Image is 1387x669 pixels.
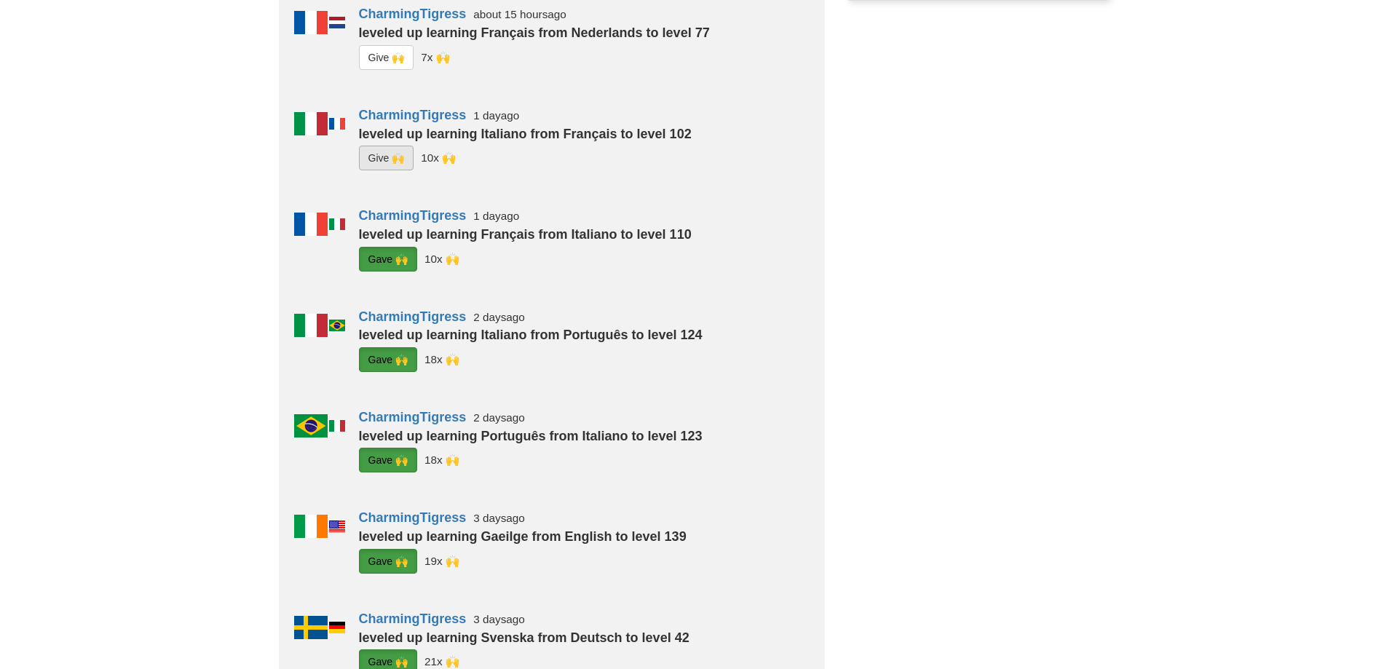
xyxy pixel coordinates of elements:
[359,510,467,525] a: CharmingTigress
[359,25,710,40] strong: leveled up learning Français from Nederlands to level 77
[473,210,519,222] small: 1 day ago
[421,51,449,63] small: superwinston<br />Toshiro42<br />LuciusVorenusX<br />Morela<br />GIlinggalang123<br />sjfree<br /...
[359,611,467,626] a: CharmingTigress
[359,630,689,645] strong: leveled up learning Svenska from Deutsch to level 42
[424,252,459,264] small: Romolo_Ricci<br />RichardX101<br />superwinston<br />_cmns<br />houzuki<br />19cupsofcoffee<br />...
[359,328,703,342] strong: leveled up learning Italiano from Português to level 124
[359,448,417,472] button: Gave 🙌
[359,227,692,242] strong: leveled up learning Français from Italiano to level 110
[473,109,519,122] small: 1 day ago
[424,454,459,466] small: Romolo_Ricci<br />RichardX101<br />superwinston<br />_cmns<br />houzuki<br />19cupsofcoffee<br />...
[359,108,467,122] a: CharmingTigress
[473,613,525,625] small: 3 days ago
[473,411,525,424] small: 2 days ago
[473,8,566,20] small: about 15 hours ago
[359,529,687,544] strong: leveled up learning Gaeilge from English to level 139
[359,208,467,223] a: CharmingTigress
[359,127,692,141] strong: leveled up learning Italiano from Français to level 102
[359,7,467,21] a: CharmingTigress
[359,347,417,372] button: Gave 🙌
[424,353,459,365] small: Romolo_Ricci<br />RichardX101<br />superwinston<br />_cmns<br />houzuki<br />19cupsofcoffee<br />...
[359,309,467,324] a: CharmingTigress
[359,429,703,443] strong: leveled up learning Português from Italiano to level 123
[359,45,414,70] button: Give 🙌
[473,512,525,524] small: 3 days ago
[424,555,459,567] small: RichardX101<br />_cmns<br />19cupsofcoffee<br />Tollak<br />Tighearnach<br />Primal_Hunter<br />W...
[359,410,467,424] a: CharmingTigress
[473,311,525,323] small: 2 days ago
[359,549,417,574] button: Gave 🙌
[424,655,459,668] small: RichardX101<br />19cupsofcoffee<br />Tollak<br />Tighearnach<br />Earluccio<br />Morela<br />GIli...
[359,146,414,170] button: Give 🙌
[359,247,417,272] button: Gave 🙌
[421,151,456,164] small: RichardX101<br />LuciusVorenusX<br />superwinston<br />_cmns<br />houzuki<br />19cupsofcoffee<br ...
